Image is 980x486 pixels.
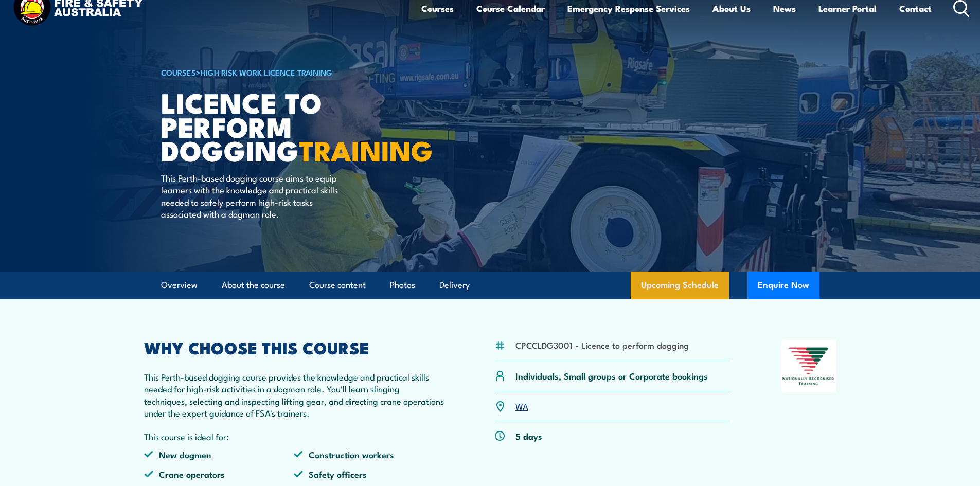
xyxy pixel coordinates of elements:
[144,371,444,419] p: This Perth-based dogging course provides the knowledge and practical skills needed for high-risk ...
[390,272,415,299] a: Photos
[161,66,196,78] a: COURSES
[222,272,285,299] a: About the course
[144,430,444,442] p: This course is ideal for:
[294,448,444,460] li: Construction workers
[294,468,444,480] li: Safety officers
[631,272,729,299] a: Upcoming Schedule
[515,339,689,351] li: CPCCLDG3001 - Licence to perform dogging
[515,370,708,382] p: Individuals, Small groups or Corporate bookings
[309,272,366,299] a: Course content
[161,66,415,78] h6: >
[161,172,349,220] p: This Perth-based dogging course aims to equip learners with the knowledge and practical skills ne...
[201,66,332,78] a: High Risk Work Licence Training
[747,272,819,299] button: Enquire Now
[161,90,415,162] h1: Licence to Perform Dogging
[439,272,470,299] a: Delivery
[144,340,444,354] h2: WHY CHOOSE THIS COURSE
[299,128,433,171] strong: TRAINING
[144,448,294,460] li: New dogmen
[781,340,836,392] img: Nationally Recognised Training logo.
[161,272,198,299] a: Overview
[515,430,542,442] p: 5 days
[144,468,294,480] li: Crane operators
[515,400,528,412] a: WA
